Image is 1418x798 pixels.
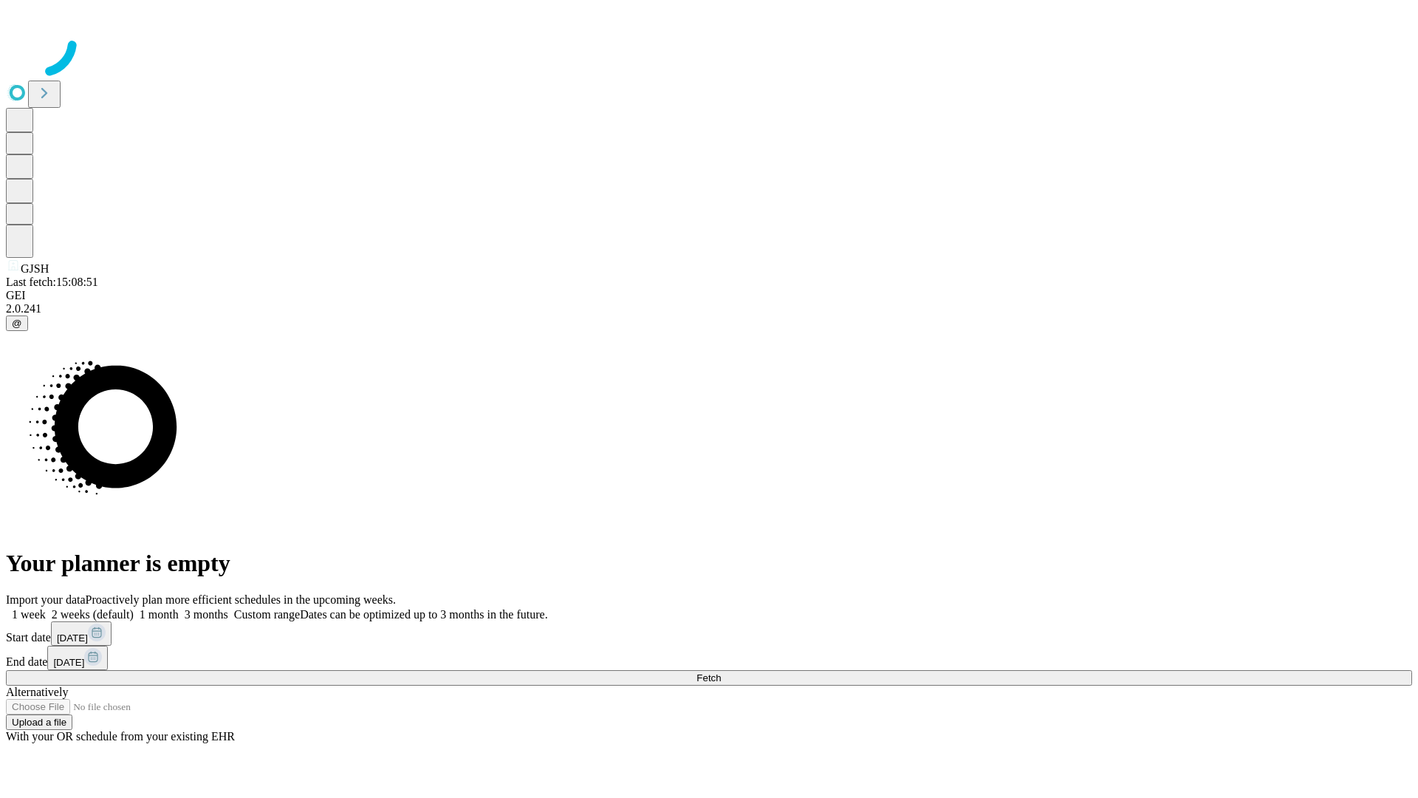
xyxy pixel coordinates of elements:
[234,608,300,621] span: Custom range
[6,715,72,730] button: Upload a file
[86,593,396,606] span: Proactively plan more efficient schedules in the upcoming weeks.
[6,276,98,288] span: Last fetch: 15:08:51
[47,646,108,670] button: [DATE]
[6,289,1412,302] div: GEI
[12,608,46,621] span: 1 week
[53,657,84,668] span: [DATE]
[6,550,1412,577] h1: Your planner is empty
[6,670,1412,686] button: Fetch
[6,621,1412,646] div: Start date
[57,632,88,644] span: [DATE]
[51,621,112,646] button: [DATE]
[21,262,49,275] span: GJSH
[6,316,28,331] button: @
[6,730,235,743] span: With your OR schedule from your existing EHR
[12,318,22,329] span: @
[52,608,134,621] span: 2 weeks (default)
[140,608,179,621] span: 1 month
[6,646,1412,670] div: End date
[300,608,547,621] span: Dates can be optimized up to 3 months in the future.
[696,672,721,683] span: Fetch
[6,593,86,606] span: Import your data
[6,686,68,698] span: Alternatively
[185,608,228,621] span: 3 months
[6,302,1412,316] div: 2.0.241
